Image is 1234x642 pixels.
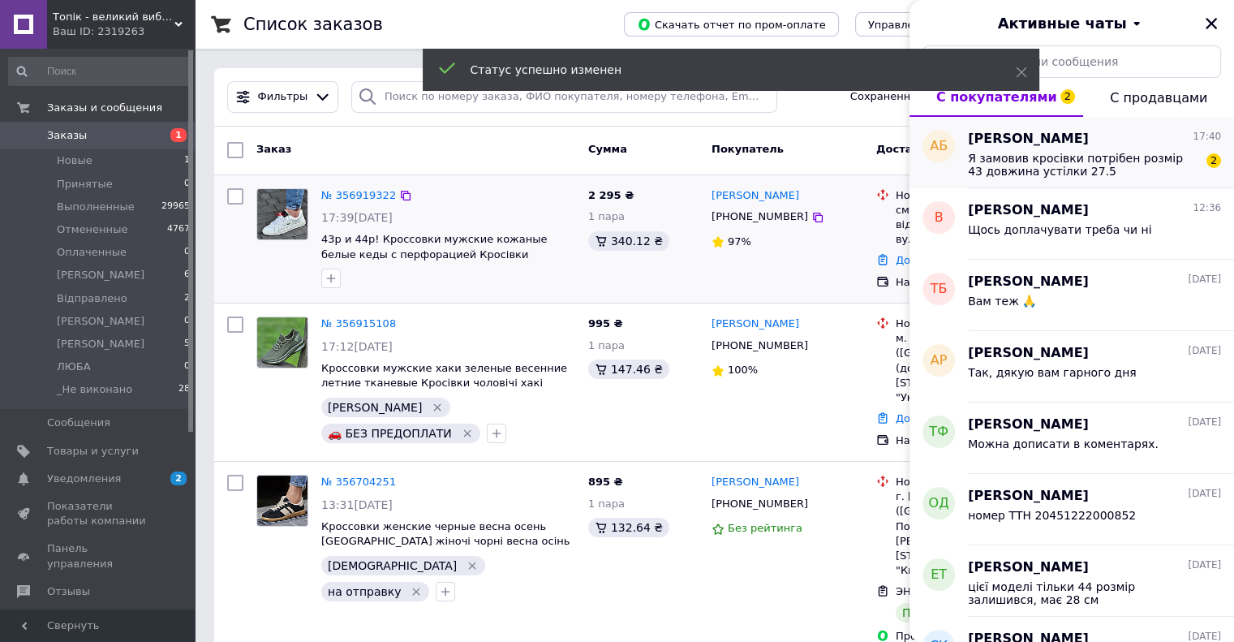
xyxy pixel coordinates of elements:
[896,585,1012,597] span: ЭН: 20451224241090
[931,351,948,370] span: АР
[896,475,1060,489] div: Нова Пошта
[712,188,799,204] a: [PERSON_NAME]
[328,585,402,598] span: на отправку
[588,476,623,488] span: 895 ₴
[588,498,625,510] span: 1 пара
[461,427,474,440] svg: Удалить метку
[328,401,422,414] span: [PERSON_NAME]
[876,143,991,155] span: Доставка и оплата
[1060,89,1075,104] span: 2
[351,81,777,113] input: Поиск по номеру заказа, ФИО покупателя, номеру телефона, Email, номеру накладной
[431,401,444,414] svg: Удалить метку
[712,339,808,351] span: [PHONE_NUMBER]
[1193,130,1221,144] span: 17:40
[955,13,1189,34] button: Активные чаты
[896,254,967,266] a: Добавить ЭН
[1110,90,1207,106] span: С продавцами
[471,62,975,78] div: Статус успешно изменен
[170,472,187,485] span: 2
[624,12,839,37] button: Скачать отчет по пром-оплате
[909,78,1083,117] button: С покупателями2
[968,487,1089,506] span: [PERSON_NAME]
[57,360,91,374] span: ЛЮБА
[896,203,1060,248] div: смт. Приколотне, Мобільне відділення №1000 (до 10 кг): вул. [STREET_ADDRESS]
[728,235,751,248] span: 97%
[896,331,1060,405] div: м. [GEOGRAPHIC_DATA] ([GEOGRAPHIC_DATA].), №75 (до 30 кг на одне місце): вул. [STREET_ADDRESS] (м...
[53,10,174,24] span: Топік - великий вибір взуття для чоловіків і жінок
[57,153,92,168] span: Новые
[588,317,623,330] span: 995 ₴
[321,233,547,275] span: 43р и 44р! Кроссовки мужские кожаные белые кеды с перфорацией Кросівки чоловічі білі шкіряні кеди...
[184,177,190,192] span: 0
[328,427,452,440] span: 🚗 БЕЗ ПРЕДОПЛАТИ
[321,340,393,353] span: 17:12[DATE]
[57,337,144,351] span: [PERSON_NAME]
[968,130,1089,149] span: [PERSON_NAME]
[256,475,308,527] a: Фото товару
[712,210,808,222] span: [PHONE_NUMBER]
[258,89,308,105] span: Фильтры
[1193,201,1221,215] span: 12:36
[929,423,948,442] span: ТФ
[896,603,966,623] div: Получено
[184,153,190,168] span: 1
[588,518,669,537] div: 132.64 ₴
[909,331,1234,403] button: АР[PERSON_NAME][DATE]Так, дякую вам гарного дня
[57,268,144,282] span: [PERSON_NAME]
[321,362,567,404] a: Кроссовки мужские хаки зеленые весенние летние тканевые Кросівки чоловічі хакі зелені весна літо ...
[243,15,383,34] h1: Список заказов
[896,275,1060,290] div: Наложенный платеж
[909,545,1234,617] button: ЕТ[PERSON_NAME][DATE]цієї моделі тільки 44 розмір залишився, має 28 см
[968,223,1151,236] span: Щось доплачувати треба чи ні
[47,472,121,486] span: Уведомления
[57,314,144,329] span: [PERSON_NAME]
[321,317,396,330] a: № 356915108
[47,101,162,115] span: Заказы и сообщения
[712,475,799,490] a: [PERSON_NAME]
[968,152,1198,178] span: Я замовив кросівки потрібен розмір 43 довжина устілки 27.5
[47,584,90,599] span: Отзывы
[321,520,570,562] a: Кроссовки женские черные весна осень [GEOGRAPHIC_DATA] жіночі чорні весна осінь (Код: 3439)
[47,499,150,528] span: Показатели работы компании
[1206,153,1221,168] span: 2
[1188,558,1221,572] span: [DATE]
[968,416,1089,434] span: [PERSON_NAME]
[178,382,190,397] span: 28
[968,580,1198,606] span: цієї моделі тільки 44 розмір залишився, має 28 см
[321,211,393,224] span: 17:39[DATE]
[47,444,139,459] span: Товары и услуги
[728,364,758,376] span: 100%
[167,222,190,237] span: 4767
[968,344,1089,363] span: [PERSON_NAME]
[170,128,187,142] span: 1
[968,509,1136,522] span: номер ТТН 20451222000852
[588,189,634,201] span: 2 295 ₴
[968,295,1036,308] span: Вам теж 🙏
[57,200,135,214] span: Выполненные
[328,559,457,572] span: [DEMOGRAPHIC_DATA]
[161,200,190,214] span: 29965
[909,474,1234,545] button: ОД[PERSON_NAME][DATE]номер ТТН 20451222000852
[728,522,802,534] span: Без рейтинга
[968,273,1089,291] span: [PERSON_NAME]
[896,188,1060,203] div: Нова Пошта
[184,245,190,260] span: 0
[896,412,967,424] a: Добавить ЭН
[1188,344,1221,358] span: [DATE]
[855,12,1008,37] button: Управление статусами
[57,245,127,260] span: Оплаченные
[896,433,1060,448] div: Наложенный платеж
[931,566,947,584] span: ЕТ
[909,188,1234,260] button: в[PERSON_NAME]12:36Щось доплачувати треба чи ні
[968,366,1137,379] span: Так, дякую вам гарного дня
[998,13,1127,34] span: Активные чаты
[256,317,308,368] a: Фото товару
[256,143,291,155] span: Заказ
[922,45,1221,78] input: Поиск чата или сообщения
[588,360,669,379] div: 147.46 ₴
[57,382,132,397] span: _Не виконано
[8,57,191,86] input: Поиск
[850,89,982,105] span: Сохраненные фильтры:
[968,437,1159,450] span: Можна дописати в коментарях.
[968,558,1089,577] span: [PERSON_NAME]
